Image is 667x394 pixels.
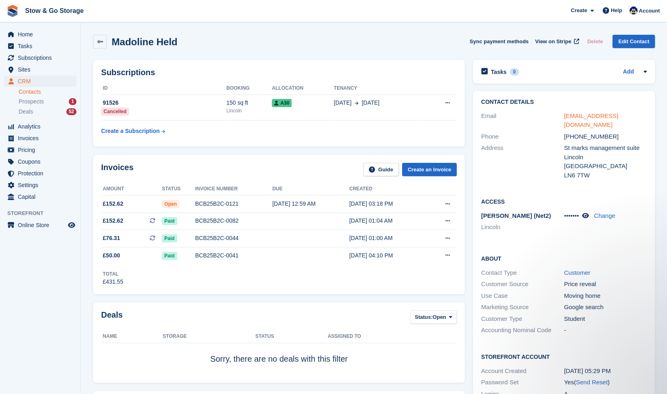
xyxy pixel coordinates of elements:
div: Contact Type [481,268,564,278]
span: Open [432,313,446,321]
a: View on Stripe [532,35,581,48]
span: Settings [18,179,66,191]
div: Accounting Nominal Code [481,326,564,335]
span: Open [162,200,179,208]
span: [PERSON_NAME] (Net2) [481,212,551,219]
div: 0 [510,68,519,76]
div: [PHONE_NUMBER] [564,132,647,141]
div: [DATE] 01:00 AM [349,234,427,242]
a: menu [4,40,76,52]
h2: Deals [101,310,123,325]
div: Account Created [481,367,564,376]
div: - [564,326,647,335]
a: Contacts [19,88,76,96]
span: [DATE] [362,99,379,107]
span: Analytics [18,121,66,132]
div: Yes [564,378,647,387]
span: Paid [162,217,177,225]
span: Protection [18,168,66,179]
span: Paid [162,252,177,260]
span: Pricing [18,144,66,156]
th: Amount [101,183,162,196]
div: 150 sq ft [227,99,272,107]
a: menu [4,76,76,87]
a: [EMAIL_ADDRESS][DOMAIN_NAME] [564,112,618,129]
div: BCB25B2C-0041 [195,251,272,260]
a: menu [4,144,76,156]
span: Online Store [18,219,66,231]
button: Sync payment methods [470,35,529,48]
a: Edit Contact [612,35,655,48]
span: A30 [272,99,292,107]
span: Deals [19,108,33,116]
button: Delete [584,35,606,48]
span: Tasks [18,40,66,52]
a: menu [4,29,76,40]
a: Deals 52 [19,107,76,116]
a: Create an Invoice [402,163,457,176]
th: Name [101,330,163,343]
span: Sorry, there are no deals with this filter [210,354,348,363]
img: stora-icon-8386f47178a22dfd0bd8f6a31ec36ba5ce8667c1dd55bd0f319d3a0aa187defe.svg [6,5,19,17]
a: Change [594,212,615,219]
span: £152.62 [103,200,123,208]
div: St marks management suite [564,143,647,153]
th: Assigned to [328,330,457,343]
span: ( ) [574,379,610,386]
span: CRM [18,76,66,87]
div: LN6 7TW [564,171,647,180]
span: [DATE] [334,99,351,107]
a: menu [4,121,76,132]
span: Invoices [18,133,66,144]
div: Phone [481,132,564,141]
div: Cancelled [101,107,129,116]
th: Booking [227,82,272,95]
div: [GEOGRAPHIC_DATA] [564,162,647,171]
div: £431.55 [103,278,123,286]
th: Status [255,330,328,343]
div: Moving home [564,291,647,301]
a: menu [4,179,76,191]
span: Coupons [18,156,66,167]
div: [DATE] 05:29 PM [564,367,647,376]
h2: Subscriptions [101,68,457,77]
a: Preview store [67,220,76,230]
span: Sites [18,64,66,75]
a: Prospects 1 [19,97,76,106]
a: Send Reset [576,379,608,386]
span: Status: [415,313,432,321]
a: Guide [363,163,399,176]
span: ••••••• [564,212,579,219]
a: Create a Subscription [101,124,165,139]
h2: Madoline Held [112,36,178,47]
h2: Invoices [101,163,133,176]
h2: Tasks [491,68,506,76]
a: menu [4,64,76,75]
span: £152.62 [103,217,123,225]
span: £50.00 [103,251,120,260]
th: Storage [163,330,255,343]
div: Student [564,314,647,324]
div: Customer Source [481,280,564,289]
img: Rob Good-Stephenson [629,6,637,15]
span: Create [571,6,587,15]
a: menu [4,191,76,202]
div: 52 [66,108,76,115]
div: BCB25B2C-0082 [195,217,272,225]
span: Account [639,7,660,15]
li: Lincoln [481,223,564,232]
th: Tenancy [334,82,423,95]
span: Capital [18,191,66,202]
th: ID [101,82,227,95]
a: menu [4,219,76,231]
div: Create a Subscription [101,127,160,135]
div: Lincoln [564,153,647,162]
div: BCB25B2C-0121 [195,200,272,208]
a: menu [4,168,76,179]
div: BCB25B2C-0044 [195,234,272,242]
span: Home [18,29,66,40]
div: Total [103,270,123,278]
h2: Storefront Account [481,352,647,360]
div: Password Set [481,378,564,387]
div: Customer Type [481,314,564,324]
